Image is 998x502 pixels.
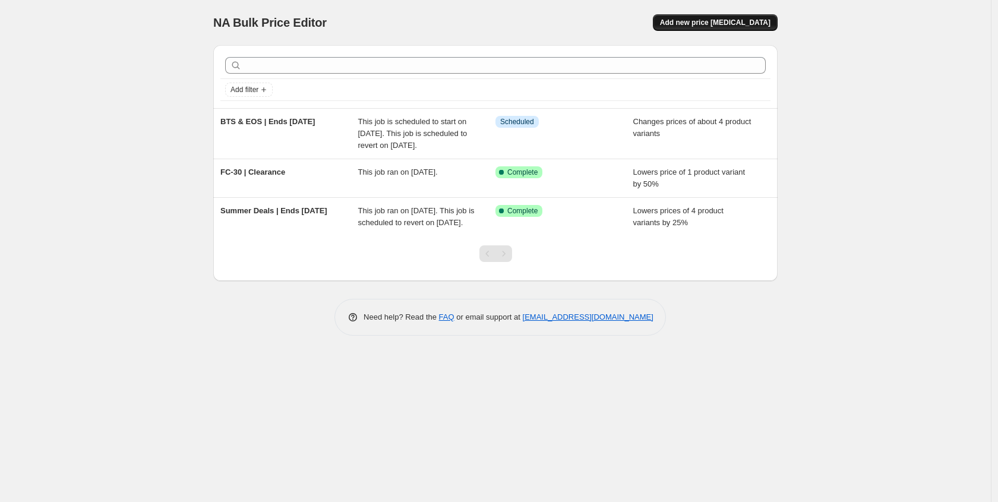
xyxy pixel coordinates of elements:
[660,18,770,27] span: Add new price [MEDICAL_DATA]
[358,117,468,150] span: This job is scheduled to start on [DATE]. This job is scheduled to revert on [DATE].
[220,168,285,176] span: FC-30 | Clearance
[500,117,534,127] span: Scheduled
[364,312,439,321] span: Need help? Read the
[633,117,751,138] span: Changes prices of about 4 product variants
[220,117,315,126] span: BTS & EOS | Ends [DATE]
[439,312,454,321] a: FAQ
[220,206,327,215] span: Summer Deals | Ends [DATE]
[507,206,538,216] span: Complete
[454,312,523,321] span: or email support at
[633,206,724,227] span: Lowers prices of 4 product variants by 25%
[507,168,538,177] span: Complete
[213,16,327,29] span: NA Bulk Price Editor
[358,206,475,227] span: This job ran on [DATE]. This job is scheduled to revert on [DATE].
[523,312,653,321] a: [EMAIL_ADDRESS][DOMAIN_NAME]
[633,168,746,188] span: Lowers price of 1 product variant by 50%
[479,245,512,262] nav: Pagination
[358,168,438,176] span: This job ran on [DATE].
[225,83,273,97] button: Add filter
[230,85,258,94] span: Add filter
[653,14,778,31] button: Add new price [MEDICAL_DATA]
